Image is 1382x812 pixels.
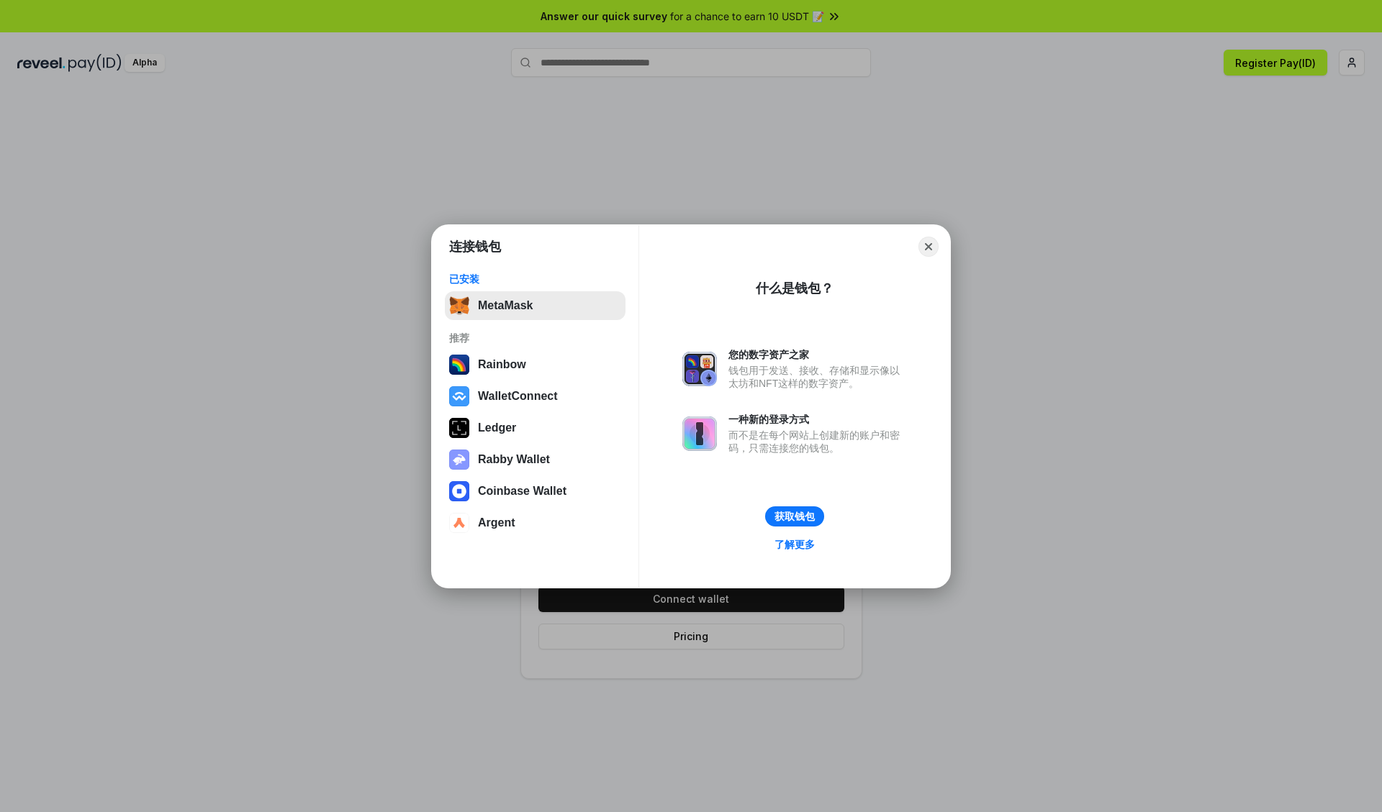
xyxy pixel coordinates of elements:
[449,386,469,406] img: svg+xml,%3Csvg%20width%3D%2228%22%20height%3D%2228%22%20viewBox%3D%220%200%2028%2028%22%20fill%3D...
[478,485,566,498] div: Coinbase Wallet
[445,382,625,411] button: WalletConnect
[449,355,469,375] img: svg+xml,%3Csvg%20width%3D%22120%22%20height%3D%22120%22%20viewBox%3D%220%200%20120%20120%22%20fil...
[728,364,907,390] div: 钱包用于发送、接收、存储和显示像以太坊和NFT这样的数字资产。
[728,429,907,455] div: 而不是在每个网站上创建新的账户和密码，只需连接您的钱包。
[449,450,469,470] img: svg+xml,%3Csvg%20xmlns%3D%22http%3A%2F%2Fwww.w3.org%2F2000%2Fsvg%22%20fill%3D%22none%22%20viewBox...
[478,453,550,466] div: Rabby Wallet
[765,506,824,526] button: 获取钱包
[449,481,469,501] img: svg+xml,%3Csvg%20width%3D%2228%22%20height%3D%2228%22%20viewBox%3D%220%200%2028%2028%22%20fill%3D...
[478,358,526,371] div: Rainbow
[449,238,501,255] h1: 连接钱包
[766,535,823,554] a: 了解更多
[449,273,621,286] div: 已安装
[445,477,625,506] button: Coinbase Wallet
[478,421,516,434] div: Ledger
[445,508,625,537] button: Argent
[449,418,469,438] img: svg+xml,%3Csvg%20xmlns%3D%22http%3A%2F%2Fwww.w3.org%2F2000%2Fsvg%22%20width%3D%2228%22%20height%3...
[682,352,717,386] img: svg+xml,%3Csvg%20xmlns%3D%22http%3A%2F%2Fwww.w3.org%2F2000%2Fsvg%22%20fill%3D%22none%22%20viewBox...
[682,416,717,451] img: svg+xml,%3Csvg%20xmlns%3D%22http%3A%2F%2Fwww.w3.org%2F2000%2Fsvg%22%20fill%3D%22none%22%20viewBox...
[445,291,625,320] button: MetaMask
[478,390,558,403] div: WalletConnect
[774,510,815,523] div: 获取钱包
[445,414,625,442] button: Ledger
[478,299,533,312] div: MetaMask
[728,413,907,426] div: 一种新的登录方式
[728,348,907,361] div: 您的数字资产之家
[449,513,469,533] img: svg+xml,%3Csvg%20width%3D%2228%22%20height%3D%2228%22%20viewBox%3D%220%200%2028%2028%22%20fill%3D...
[478,516,515,529] div: Argent
[774,538,815,551] div: 了解更多
[449,332,621,345] div: 推荐
[756,280,834,297] div: 什么是钱包？
[445,350,625,379] button: Rainbow
[449,296,469,316] img: svg+xml,%3Csvg%20fill%3D%22none%22%20height%3D%2233%22%20viewBox%3D%220%200%2035%2033%22%20width%...
[918,237,939,257] button: Close
[445,445,625,474] button: Rabby Wallet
